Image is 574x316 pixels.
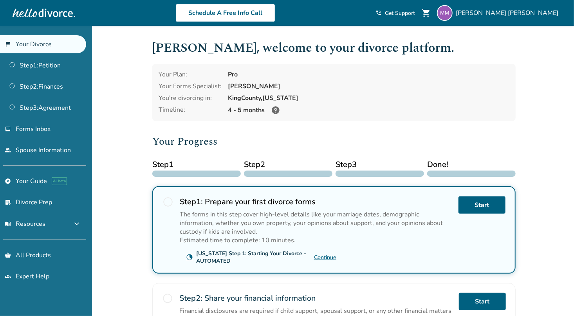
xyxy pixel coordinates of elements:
[459,293,506,310] a: Start
[437,5,453,21] img: matthew.marr19@gmail.com
[336,159,424,171] span: Step 3
[5,178,11,184] span: explore
[179,293,202,303] strong: Step 2 :
[5,252,11,258] span: shopping_basket
[159,94,222,102] div: You're divorcing in:
[5,41,11,47] span: flag_2
[180,210,452,236] p: The forms in this step cover high-level details like your marriage dates, demographic information...
[5,126,11,132] span: inbox
[314,254,336,261] a: Continue
[159,105,222,115] div: Timeline:
[5,199,11,205] span: list_alt_check
[159,70,222,79] div: Your Plan:
[375,10,382,16] span: phone_in_talk
[228,70,509,79] div: Pro
[421,8,431,18] span: shopping_cart
[244,159,332,171] span: Step 2
[162,293,173,304] span: radio_button_unchecked
[159,82,222,91] div: Your Forms Specialist:
[427,159,516,171] span: Done!
[72,219,81,229] span: expand_more
[152,159,241,171] span: Step 1
[228,105,509,115] div: 4 - 5 months
[196,250,314,265] div: [US_STATE] Step 1: Starting Your Divorce - AUTOMATED
[16,125,51,133] span: Forms Inbox
[228,82,509,91] div: [PERSON_NAME]
[375,9,415,17] a: phone_in_talkGet Support
[175,4,275,22] a: Schedule A Free Info Call
[179,293,453,303] h2: Share your financial information
[186,254,193,261] span: clock_loader_40
[385,9,415,17] span: Get Support
[180,196,203,207] strong: Step 1 :
[5,147,11,153] span: people
[180,196,452,207] h2: Prepare your first divorce forms
[152,134,516,149] h2: Your Progress
[456,9,561,17] span: [PERSON_NAME] [PERSON_NAME]
[535,278,574,316] iframe: Chat Widget
[152,38,516,58] h1: [PERSON_NAME] , welcome to your divorce platform.
[458,196,505,214] a: Start
[5,273,11,280] span: groups
[52,177,67,185] span: AI beta
[228,94,509,102] div: King County, [US_STATE]
[180,236,452,245] p: Estimated time to complete: 10 minutes.
[5,220,45,228] span: Resources
[162,196,173,207] span: radio_button_unchecked
[5,221,11,227] span: menu_book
